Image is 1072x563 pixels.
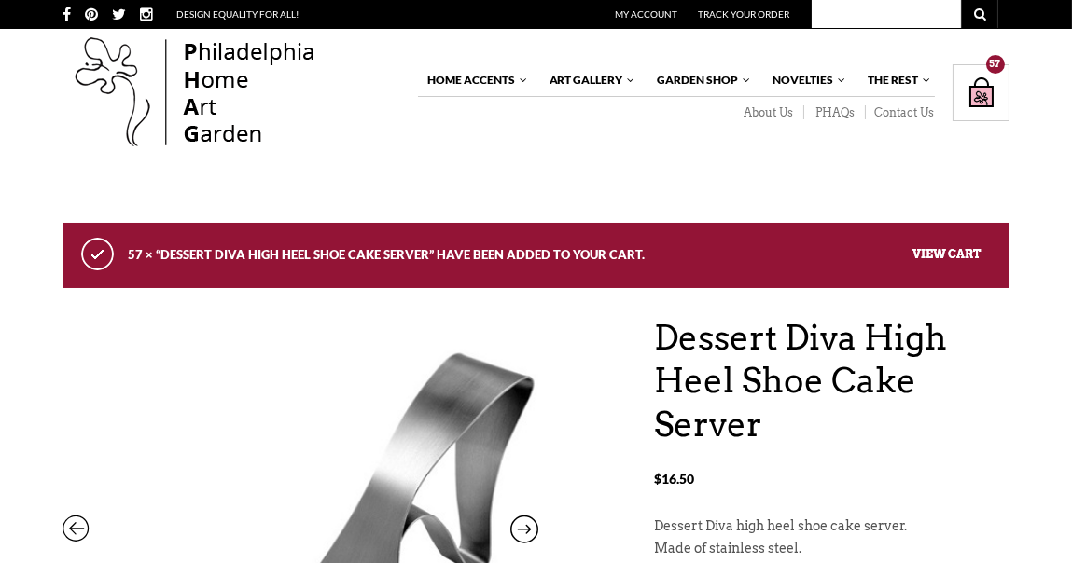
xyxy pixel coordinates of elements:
[866,105,935,120] a: Contact Us
[418,64,529,96] a: Home Accents
[655,471,695,487] bdi: 16.50
[655,316,1009,446] h1: Dessert Diva High Heel Shoe Cake Server
[63,223,1009,288] div: 57 × “Dessert Diva High Heel Shoe Cake Server” have been added to your cart.
[698,8,789,20] a: Track Your Order
[732,105,804,120] a: About Us
[913,246,982,260] a: View cart
[540,64,637,96] a: Art Gallery
[615,8,677,20] a: My Account
[655,471,662,487] span: $
[655,538,1009,560] p: Made of stainless steel.
[804,105,866,120] a: PHAQs
[764,64,848,96] a: Novelties
[648,64,753,96] a: Garden Shop
[859,64,933,96] a: The Rest
[655,515,1009,538] p: Dessert Diva high heel shoe cake server.
[986,55,1005,74] div: 57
